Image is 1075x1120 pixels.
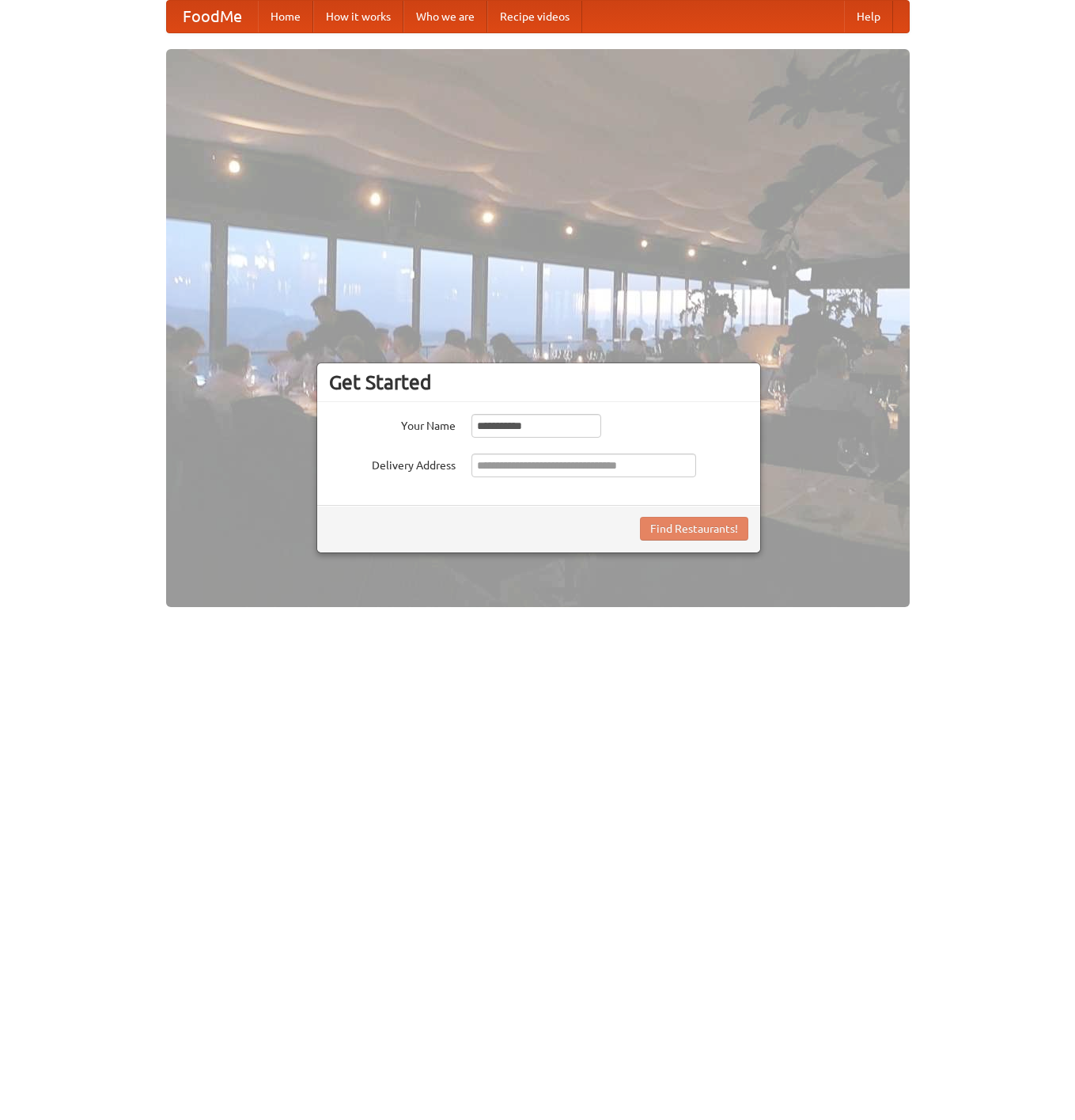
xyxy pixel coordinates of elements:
[313,1,403,32] a: How it works
[329,414,456,434] label: Your Name
[167,1,258,32] a: FoodMe
[403,1,487,32] a: Who we are
[640,517,748,541] button: Find Restaurants!
[487,1,582,32] a: Recipe videos
[329,370,748,394] h3: Get Started
[258,1,313,32] a: Home
[844,1,893,32] a: Help
[329,454,456,473] label: Delivery Address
